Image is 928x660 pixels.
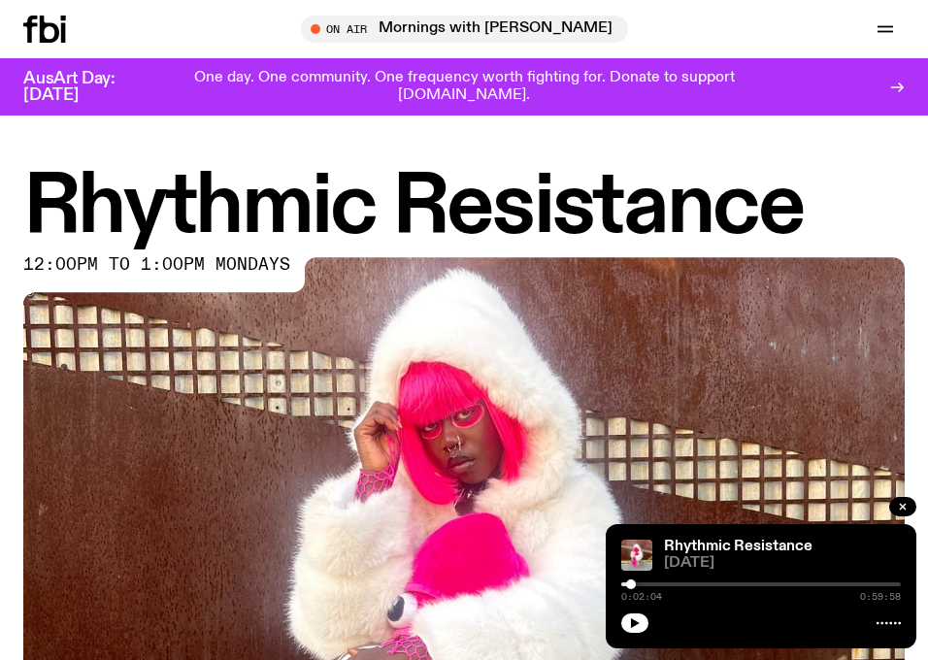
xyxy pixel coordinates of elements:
span: 0:02:04 [621,592,662,602]
h3: AusArt Day: [DATE] [23,71,148,104]
p: One day. One community. One frequency worth fighting for. Donate to support [DOMAIN_NAME]. [163,70,765,104]
span: 12:00pm to 1:00pm mondays [23,257,290,273]
button: On AirMornings with [PERSON_NAME] [301,16,628,43]
h1: Rhythmic Resistance [23,169,905,247]
a: Rhythmic Resistance [664,539,812,554]
img: Attu crouches on gravel in front of a brown wall. They are wearing a white fur coat with a hood, ... [621,540,652,571]
span: [DATE] [664,556,901,571]
span: 0:59:58 [860,592,901,602]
